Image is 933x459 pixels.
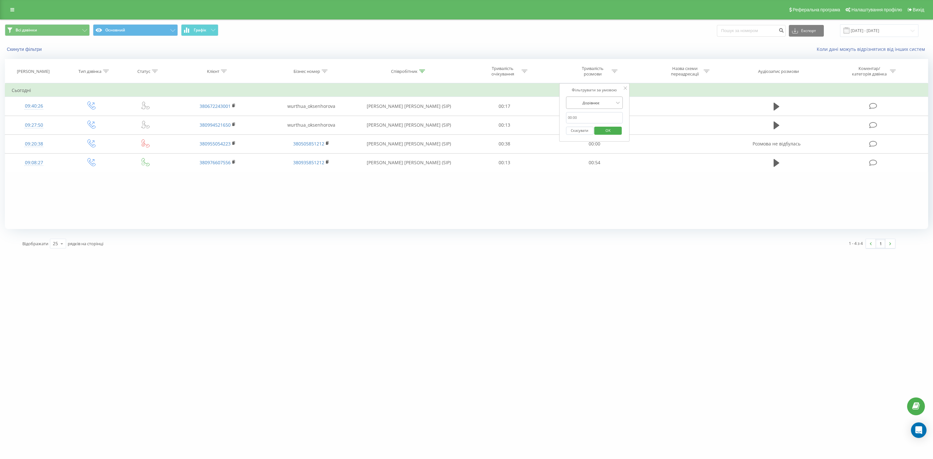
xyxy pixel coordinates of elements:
div: Тривалість розмови [575,66,610,77]
td: 00:28 [549,97,639,116]
button: Скинути фільтри [5,46,45,52]
div: Назва схеми переадресації [667,66,702,77]
td: 00:13 [459,153,549,172]
div: Open Intercom Messenger [911,422,927,438]
a: Коли дані можуть відрізнятися вiд інших систем [817,46,928,52]
div: 1 - 4 з 4 [849,240,863,247]
span: Реферальна програма [793,7,840,12]
td: 00:38 [459,134,549,153]
td: [PERSON_NAME] [PERSON_NAME] (SIP) [358,134,459,153]
button: Основний [93,24,178,36]
div: Фільтрувати за умовою [566,87,623,93]
span: Всі дзвінки [16,28,37,33]
td: Сьогодні [5,84,928,97]
div: Клієнт [207,69,219,74]
span: OK [599,125,617,135]
span: Відображати [22,241,48,247]
a: 380935851212 [293,159,324,166]
td: wurthua_oksenhorova [265,97,358,116]
div: Бізнес номер [294,69,320,74]
a: 380672243001 [200,103,231,109]
span: Налаштування профілю [851,7,902,12]
div: 09:08:27 [12,156,56,169]
td: 00:17 [459,97,549,116]
td: 01:49 [549,116,639,134]
button: OK [594,127,622,135]
span: Вихід [913,7,924,12]
div: Тривалість очікування [485,66,520,77]
div: Статус [137,69,150,74]
div: Аудіозапис розмови [758,69,799,74]
a: 380505851212 [293,141,324,147]
div: 25 [53,240,58,247]
td: 00:00 [549,134,639,153]
span: рядків на сторінці [68,241,103,247]
span: Графік [194,28,206,32]
div: 09:20:38 [12,138,56,150]
div: Співробітник [391,69,418,74]
button: Скасувати [566,127,593,135]
div: Тип дзвінка [78,69,101,74]
div: 09:27:50 [12,119,56,132]
button: Всі дзвінки [5,24,90,36]
td: wurthua_oksenhorova [265,116,358,134]
td: [PERSON_NAME] [PERSON_NAME] (SIP) [358,153,459,172]
div: [PERSON_NAME] [17,69,50,74]
td: 00:13 [459,116,549,134]
td: [PERSON_NAME] [PERSON_NAME] (SIP) [358,97,459,116]
button: Графік [181,24,218,36]
td: [PERSON_NAME] [PERSON_NAME] (SIP) [358,116,459,134]
span: Розмова не відбулась [753,141,801,147]
input: Пошук за номером [717,25,786,37]
a: 380994521650 [200,122,231,128]
div: 09:40:26 [12,100,56,112]
a: 380976607556 [200,159,231,166]
a: 380955054223 [200,141,231,147]
div: Коментар/категорія дзвінка [850,66,888,77]
button: Експорт [789,25,824,37]
input: 00:00 [566,112,623,123]
a: 1 [876,239,885,248]
td: 00:54 [549,153,639,172]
